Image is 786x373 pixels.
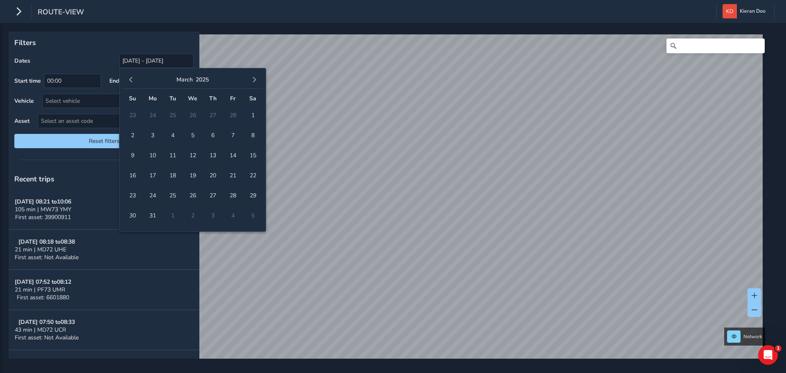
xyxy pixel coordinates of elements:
[165,148,180,163] span: 11
[14,117,29,125] label: Asset
[15,358,71,366] strong: [DATE] 07:43 to 08:54
[185,148,200,163] span: 12
[15,198,71,206] strong: [DATE] 08:21 to 10:06
[14,37,194,48] p: Filters
[15,286,65,294] span: 21 min | PF73 UMR
[723,4,737,18] img: diamond-layout
[196,76,209,84] button: 2025
[145,188,160,203] span: 24
[14,77,41,85] label: Start time
[169,95,176,102] span: Tu
[176,76,193,84] button: March
[226,128,240,142] span: 7
[246,108,260,122] span: 1
[129,95,136,102] span: Su
[206,148,220,163] span: 13
[125,168,140,183] span: 16
[11,34,763,368] canvas: Map
[125,128,140,142] span: 2
[145,168,160,183] span: 17
[165,168,180,183] span: 18
[230,95,235,102] span: Fr
[9,190,199,230] button: [DATE] 08:21 to10:06105 min | MW73 YMYFirst asset: 39900911
[206,128,220,142] span: 6
[246,168,260,183] span: 22
[15,326,66,334] span: 43 min | MD72 UCR
[15,246,66,253] span: 21 min | MD72 UHE
[125,208,140,223] span: 30
[15,278,71,286] strong: [DATE] 07:52 to 08:12
[246,188,260,203] span: 29
[206,168,220,183] span: 20
[188,95,197,102] span: We
[15,253,79,261] span: First asset: Not Available
[14,97,34,105] label: Vehicle
[38,7,84,18] span: route-view
[17,294,69,301] span: First asset: 6601880
[246,128,260,142] span: 8
[226,148,240,163] span: 14
[165,128,180,142] span: 4
[145,128,160,142] span: 3
[249,95,256,102] span: Sa
[723,4,768,18] button: Kieran Doo
[14,134,194,148] button: Reset filters
[165,188,180,203] span: 25
[226,188,240,203] span: 28
[226,168,240,183] span: 21
[185,128,200,142] span: 5
[743,333,762,340] span: Network
[14,174,54,184] span: Recent trips
[9,310,199,350] button: [DATE] 07:50 to08:3343 min | MD72 UCRFirst asset: Not Available
[149,95,157,102] span: Mo
[9,270,199,310] button: [DATE] 07:52 to08:1221 min | PF73 UMRFirst asset: 6601880
[125,148,140,163] span: 9
[209,95,217,102] span: Th
[9,230,199,270] button: [DATE] 08:18 to08:3821 min | MD72 UHEFirst asset: Not Available
[206,188,220,203] span: 27
[246,148,260,163] span: 15
[758,345,778,365] iframe: Intercom live chat
[666,38,765,53] input: Search
[20,137,187,145] span: Reset filters
[125,188,140,203] span: 23
[15,206,71,213] span: 105 min | MW73 YMY
[145,148,160,163] span: 10
[109,77,133,85] label: End time
[185,188,200,203] span: 26
[18,318,75,326] strong: [DATE] 07:50 to 08:33
[18,238,75,246] strong: [DATE] 08:18 to 08:38
[775,345,781,352] span: 1
[15,334,79,341] span: First asset: Not Available
[43,94,180,108] div: Select vehicle
[740,4,766,18] span: Kieran Doo
[185,168,200,183] span: 19
[14,57,30,65] label: Dates
[15,213,71,221] span: First asset: 39900911
[38,114,180,128] span: Select an asset code
[145,208,160,223] span: 31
